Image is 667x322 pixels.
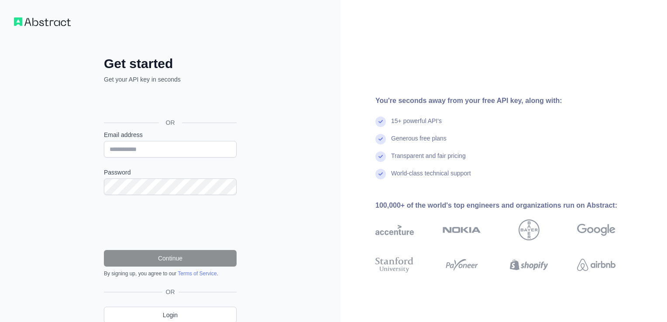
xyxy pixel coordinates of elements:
div: World-class technical support [391,169,471,186]
div: Transparent and fair pricing [391,151,466,169]
div: Generous free plans [391,134,447,151]
img: check mark [375,116,386,127]
div: 100,000+ of the world's top engineers and organizations run on Abstract: [375,200,643,211]
img: nokia [443,219,481,240]
div: 15+ powerful API's [391,116,442,134]
img: check mark [375,169,386,179]
iframe: Sign in with Google Button [100,93,239,113]
span: OR [162,288,179,296]
div: By signing up, you agree to our . [104,270,237,277]
img: check mark [375,134,386,144]
img: Workflow [14,17,71,26]
button: Continue [104,250,237,267]
label: Email address [104,130,237,139]
img: airbnb [577,255,615,274]
label: Password [104,168,237,177]
span: OR [159,118,182,127]
div: You're seconds away from your free API key, along with: [375,96,643,106]
h2: Get started [104,56,237,72]
img: payoneer [443,255,481,274]
img: accenture [375,219,414,240]
img: stanford university [375,255,414,274]
img: shopify [510,255,548,274]
iframe: reCAPTCHA [104,206,237,240]
img: bayer [519,219,540,240]
img: check mark [375,151,386,162]
img: google [577,219,615,240]
p: Get your API key in seconds [104,75,237,84]
a: Terms of Service [178,271,217,277]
